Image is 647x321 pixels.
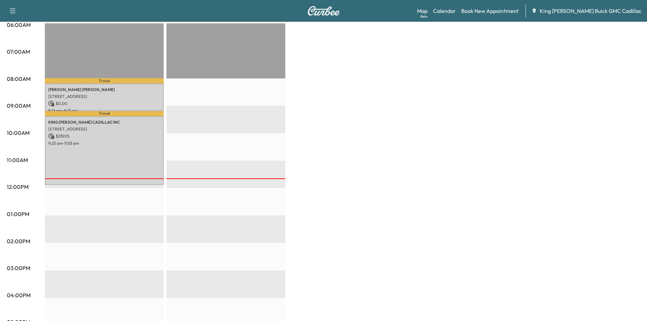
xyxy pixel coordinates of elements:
p: 04:00PM [7,291,31,299]
p: [STREET_ADDRESS] [48,94,160,99]
div: Beta [420,14,428,19]
p: 11:00AM [7,156,28,164]
p: 02:00PM [7,237,30,245]
img: Curbee Logo [307,6,340,16]
p: KING [PERSON_NAME] CADILLAC INC [48,120,160,125]
a: Calendar [433,7,456,15]
a: MapBeta [417,7,428,15]
p: [STREET_ADDRESS] [48,126,160,132]
p: $ 239.95 [48,133,160,139]
p: 09:00AM [7,102,31,110]
p: 07:00AM [7,48,30,56]
p: 12:00PM [7,183,29,191]
p: $ 0.00 [48,101,160,107]
span: King [PERSON_NAME] Buick GMC Cadillac [540,7,642,15]
p: Travel [45,111,164,116]
p: 06:00AM [7,21,31,29]
p: [PERSON_NAME] [PERSON_NAME] [48,87,160,92]
p: 01:00PM [7,210,29,218]
a: Book New Appointment [461,7,519,15]
p: 9:23 am - 11:53 am [48,141,160,146]
p: 8:12 am - 9:12 am [48,108,160,113]
p: 08:00AM [7,75,31,83]
p: 03:00PM [7,264,30,272]
p: Travel [45,78,164,84]
p: 10:00AM [7,129,30,137]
